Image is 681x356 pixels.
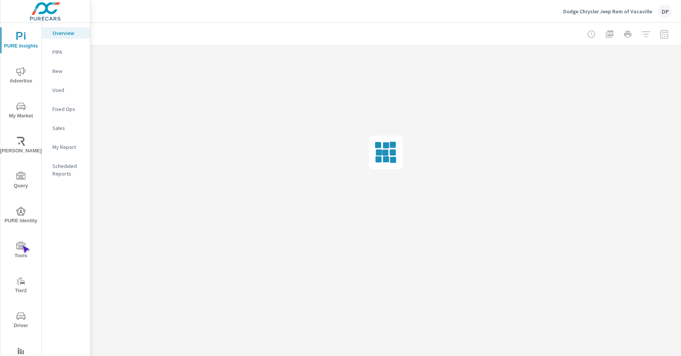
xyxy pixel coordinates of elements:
[42,103,90,115] div: Fixed Ops
[42,65,90,77] div: New
[3,32,39,51] span: PURE Insights
[52,29,84,37] p: Overview
[42,160,90,179] div: Scheduled Reports
[658,5,672,18] div: DP
[3,102,39,120] span: My Market
[3,207,39,225] span: PURE Identity
[52,162,84,177] p: Scheduled Reports
[563,8,652,15] p: Dodge Chrysler Jeep Ram of Vacaville
[3,277,39,295] span: Tier2
[52,67,84,75] p: New
[3,172,39,190] span: Query
[3,312,39,330] span: Driver
[3,137,39,155] span: [PERSON_NAME]
[42,141,90,153] div: My Report
[3,67,39,85] span: Advertise
[3,242,39,260] span: Tools
[52,48,84,56] p: PIPA
[52,86,84,94] p: Used
[52,124,84,132] p: Sales
[52,143,84,151] p: My Report
[42,122,90,134] div: Sales
[52,105,84,113] p: Fixed Ops
[42,84,90,96] div: Used
[42,27,90,39] div: Overview
[42,46,90,58] div: PIPA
